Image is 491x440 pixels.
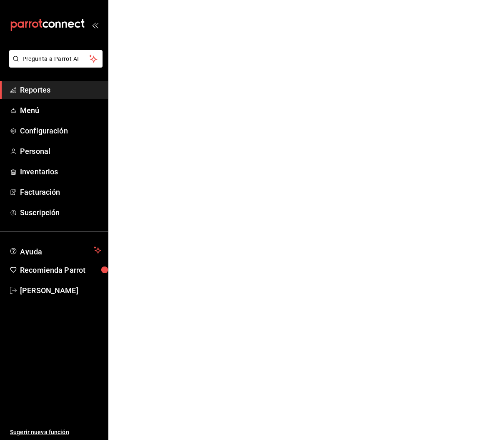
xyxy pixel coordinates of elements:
span: Ayuda [20,245,90,255]
span: Sugerir nueva función [10,428,101,437]
button: Pregunta a Parrot AI [9,50,103,68]
span: Pregunta a Parrot AI [23,55,90,63]
button: open_drawer_menu [92,22,98,28]
span: Recomienda Parrot [20,264,101,276]
a: Pregunta a Parrot AI [6,60,103,69]
span: Inventarios [20,166,101,177]
span: Suscripción [20,207,101,218]
span: Reportes [20,84,101,96]
span: Menú [20,105,101,116]
span: [PERSON_NAME] [20,285,101,296]
span: Personal [20,146,101,157]
span: Facturación [20,186,101,198]
span: Configuración [20,125,101,136]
